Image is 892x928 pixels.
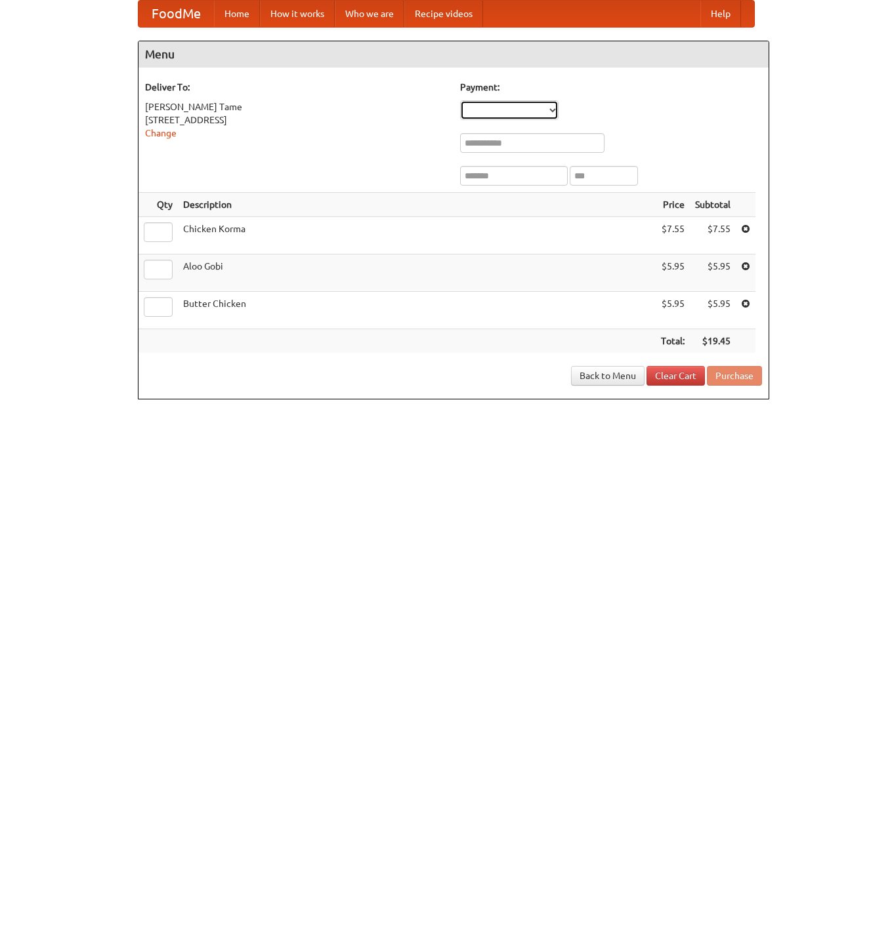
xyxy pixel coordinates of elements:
td: $5.95 [656,292,690,329]
a: How it works [260,1,335,27]
h5: Deliver To: [145,81,447,94]
button: Purchase [707,366,762,386]
a: FoodMe [138,1,214,27]
th: Total: [656,329,690,353]
h4: Menu [138,41,769,68]
a: Help [700,1,741,27]
th: Description [178,193,656,217]
td: Aloo Gobi [178,254,656,292]
td: $5.95 [690,254,736,292]
a: Who we are [335,1,404,27]
a: Clear Cart [647,366,705,386]
td: $5.95 [656,254,690,292]
th: Subtotal [690,193,736,217]
div: [STREET_ADDRESS] [145,113,447,127]
th: Price [656,193,690,217]
td: $7.55 [690,217,736,254]
th: Qty [138,193,178,217]
th: $19.45 [690,329,736,353]
td: Chicken Korma [178,217,656,254]
a: Home [214,1,260,27]
div: [PERSON_NAME] Tame [145,100,447,113]
td: Butter Chicken [178,292,656,329]
a: Back to Menu [571,366,645,386]
a: Recipe videos [404,1,483,27]
a: Change [145,128,177,138]
td: $5.95 [690,292,736,329]
h5: Payment: [460,81,762,94]
td: $7.55 [656,217,690,254]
